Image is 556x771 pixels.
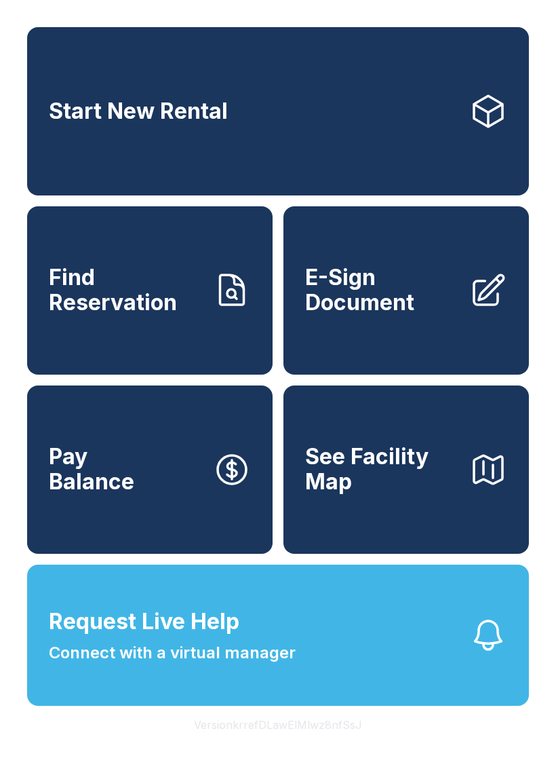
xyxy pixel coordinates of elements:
span: Connect with a virtual manager [49,641,296,665]
span: See Facility Map [305,445,458,494]
a: E-Sign Document [283,206,529,375]
span: Start New Rental [49,99,228,124]
span: Find Reservation [49,265,202,315]
button: PayBalance [27,385,273,554]
button: Request Live HelpConnect with a virtual manager [27,565,529,706]
span: Pay Balance [49,445,134,494]
button: See Facility Map [283,385,529,554]
span: E-Sign Document [305,265,458,315]
a: Start New Rental [27,27,529,195]
span: Request Live Help [49,605,239,638]
a: Find Reservation [27,206,273,375]
button: VersionkrrefDLawElMlwz8nfSsJ [183,706,373,744]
